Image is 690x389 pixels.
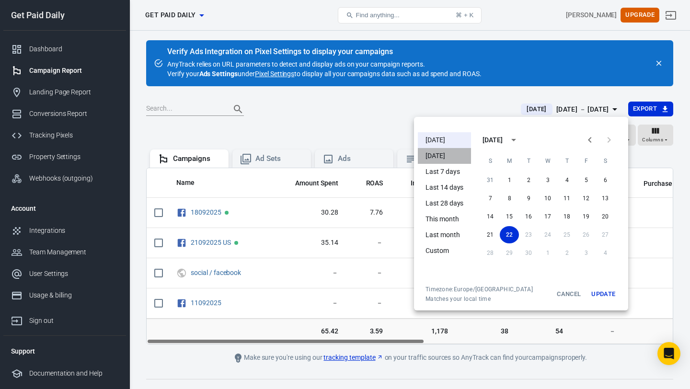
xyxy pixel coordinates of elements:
[538,190,557,207] button: 10
[580,130,599,149] button: Previous month
[418,180,471,195] li: Last 14 days
[519,190,538,207] button: 9
[596,172,615,189] button: 6
[481,190,500,207] button: 7
[418,243,471,259] li: Custom
[418,132,471,148] li: [DATE]
[588,286,619,303] button: Update
[553,286,584,303] button: Cancel
[500,226,519,243] button: 22
[538,208,557,225] button: 17
[538,172,557,189] button: 3
[506,132,522,148] button: calendar view is open, switch to year view
[597,151,614,171] span: Saturday
[418,227,471,243] li: Last month
[483,135,503,145] div: [DATE]
[500,208,519,225] button: 15
[501,151,518,171] span: Monday
[557,190,576,207] button: 11
[558,151,575,171] span: Thursday
[577,151,595,171] span: Friday
[576,190,596,207] button: 12
[500,172,519,189] button: 1
[418,195,471,211] li: Last 28 days
[481,208,500,225] button: 14
[596,208,615,225] button: 20
[418,148,471,164] li: [DATE]
[520,151,537,171] span: Tuesday
[481,226,500,243] button: 21
[557,208,576,225] button: 18
[482,151,499,171] span: Sunday
[596,190,615,207] button: 13
[418,164,471,180] li: Last 7 days
[481,172,500,189] button: 31
[418,211,471,227] li: This month
[539,151,556,171] span: Wednesday
[576,172,596,189] button: 5
[425,286,533,293] div: Timezone: Europe/[GEOGRAPHIC_DATA]
[576,208,596,225] button: 19
[557,172,576,189] button: 4
[425,295,533,303] span: Matches your local time
[500,190,519,207] button: 8
[519,208,538,225] button: 16
[519,172,538,189] button: 2
[657,342,680,365] div: Open Intercom Messenger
